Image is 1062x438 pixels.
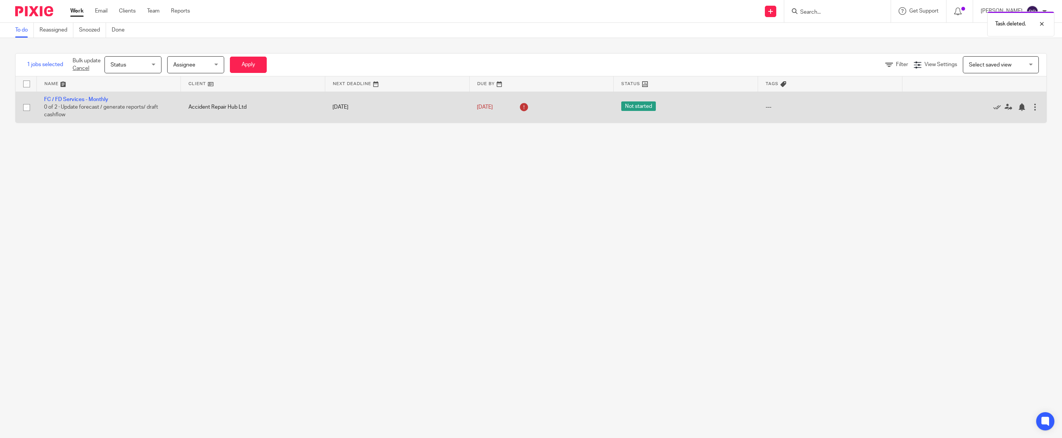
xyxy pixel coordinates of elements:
[621,101,656,111] span: Not started
[44,97,108,102] a: FC / FD Services - Monthly
[995,20,1026,28] p: Task deleted.
[969,62,1011,68] span: Select saved view
[79,23,106,38] a: Snoozed
[111,62,126,68] span: Status
[70,7,84,15] a: Work
[173,62,195,68] span: Assignee
[181,92,325,123] td: Accident Repair Hub Ltd
[325,92,469,123] td: [DATE]
[147,7,160,15] a: Team
[44,104,158,118] span: 0 of 2 · Update forecast / generate reports/ draft cashflow
[119,7,136,15] a: Clients
[993,103,1005,111] a: Mark as done
[171,7,190,15] a: Reports
[73,57,101,73] p: Bulk update
[15,23,34,38] a: To do
[15,6,53,16] img: Pixie
[230,57,267,73] button: Apply
[73,66,89,71] a: Cancel
[95,7,108,15] a: Email
[896,62,908,67] span: Filter
[27,61,63,68] span: 1 jobs selected
[924,62,957,67] span: View Settings
[766,103,895,111] div: ---
[112,23,130,38] a: Done
[766,82,779,86] span: Tags
[40,23,73,38] a: Reassigned
[477,104,493,110] span: [DATE]
[1026,5,1038,17] img: svg%3E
